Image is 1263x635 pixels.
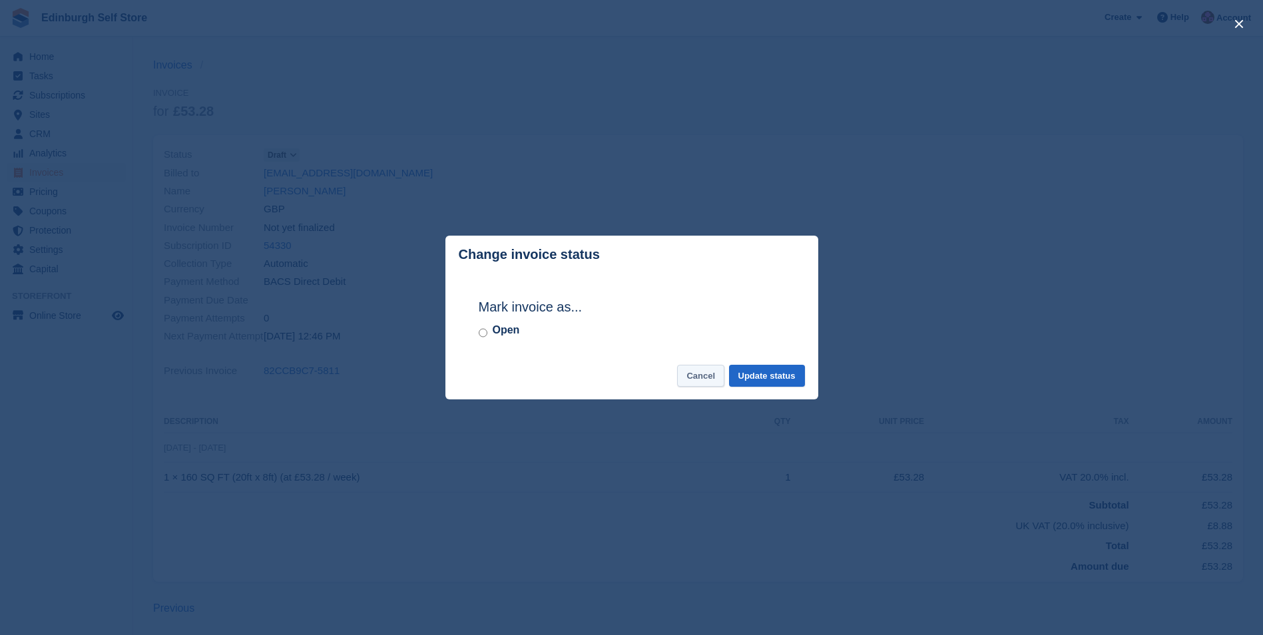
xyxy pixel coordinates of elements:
[479,297,785,317] h2: Mark invoice as...
[677,365,724,387] button: Cancel
[459,247,600,262] p: Change invoice status
[1228,13,1250,35] button: close
[493,322,520,338] label: Open
[729,365,805,387] button: Update status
